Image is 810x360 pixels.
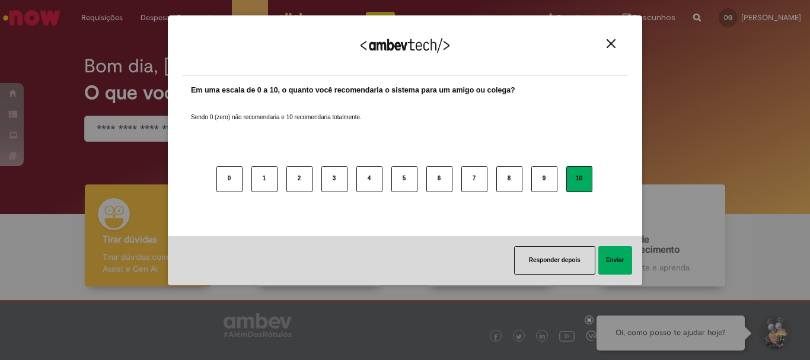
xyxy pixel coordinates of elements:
button: 5 [391,166,417,192]
label: Sendo 0 (zero) não recomendaria e 10 recomendaria totalmente. [191,99,362,122]
button: 6 [426,166,452,192]
button: Close [603,39,619,49]
button: 3 [321,166,347,192]
button: 1 [251,166,278,192]
button: 4 [356,166,382,192]
button: 8 [496,166,522,192]
button: Responder depois [514,246,595,275]
button: 0 [216,166,243,192]
button: 2 [286,166,312,192]
label: Em uma escala de 0 a 10, o quanto você recomendaria o sistema para um amigo ou colega? [191,85,515,96]
img: Close [607,39,616,48]
img: Logo Ambevtech [361,38,449,53]
button: 9 [531,166,557,192]
button: 10 [566,166,592,192]
button: 7 [461,166,487,192]
button: Enviar [598,246,632,275]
